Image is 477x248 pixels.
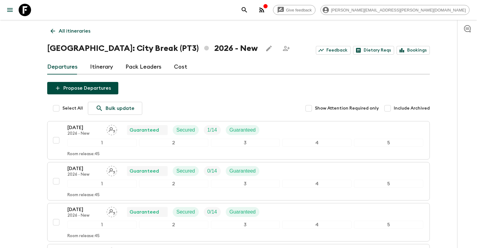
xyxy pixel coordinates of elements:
button: menu [4,4,16,16]
div: Secured [173,125,199,135]
button: Propose Departures [47,82,118,94]
p: Secured [176,126,195,134]
a: Feedback [316,46,351,55]
p: 2026 - New [67,172,102,177]
a: Departures [47,60,78,74]
div: 1 [67,139,137,147]
p: Guaranteed [229,208,256,216]
span: Show Attention Required only [315,105,379,111]
p: 1 / 14 [207,126,217,134]
div: 3 [211,221,280,229]
div: 5 [354,139,423,147]
div: 4 [282,221,352,229]
p: Room release: 45 [67,193,100,198]
p: 2026 - New [67,213,102,218]
button: [DATE]2026 - NewAssign pack leaderGuaranteedSecuredTrip FillGuaranteed12345Room release:45 [47,203,430,241]
div: 4 [282,139,352,147]
span: Assign pack leader [107,209,117,214]
span: Give feedback [283,8,315,12]
p: All itineraries [59,27,90,35]
div: 5 [354,221,423,229]
div: 3 [211,180,280,188]
div: 2 [139,139,208,147]
a: Itinerary [90,60,113,74]
p: Room release: 45 [67,152,100,157]
span: Select All [62,105,83,111]
a: Dietary Reqs [353,46,394,55]
p: Guaranteed [229,167,256,175]
span: Share this itinerary [280,42,293,55]
div: [PERSON_NAME][EMAIL_ADDRESS][PERSON_NAME][DOMAIN_NAME] [320,5,470,15]
h1: [GEOGRAPHIC_DATA]: City Break (PT3) 2026 - New [47,42,258,55]
p: 2026 - New [67,131,102,136]
p: Bulk update [106,105,134,112]
div: 4 [282,180,352,188]
div: 5 [354,180,423,188]
a: Give feedback [273,5,316,15]
div: Secured [173,207,199,217]
button: [DATE]2026 - NewAssign pack leaderGuaranteedSecuredTrip FillGuaranteed12345Room release:45 [47,162,430,201]
span: Assign pack leader [107,168,117,173]
p: Guaranteed [229,126,256,134]
a: Bulk update [88,102,142,115]
p: 0 / 14 [207,208,217,216]
div: Trip Fill [204,166,221,176]
div: Secured [173,166,199,176]
div: Trip Fill [204,125,221,135]
button: Edit this itinerary [263,42,275,55]
p: 0 / 14 [207,167,217,175]
a: Bookings [397,46,430,55]
span: [PERSON_NAME][EMAIL_ADDRESS][PERSON_NAME][DOMAIN_NAME] [328,8,469,12]
p: Room release: 45 [67,234,100,239]
p: Guaranteed [129,208,159,216]
p: Guaranteed [129,126,159,134]
button: [DATE]2026 - NewAssign pack leaderGuaranteedSecuredTrip FillGuaranteed12345Room release:45 [47,121,430,160]
p: [DATE] [67,165,102,172]
button: search adventures [238,4,251,16]
p: Secured [176,208,195,216]
div: 2 [139,221,208,229]
span: Include Archived [394,105,430,111]
a: All itineraries [47,25,94,37]
div: Trip Fill [204,207,221,217]
p: Guaranteed [129,167,159,175]
div: 3 [211,139,280,147]
p: [DATE] [67,206,102,213]
a: Cost [174,60,187,74]
a: Pack Leaders [125,60,161,74]
p: [DATE] [67,124,102,131]
div: 1 [67,221,137,229]
div: 2 [139,180,208,188]
p: Secured [176,167,195,175]
span: Assign pack leader [107,127,117,132]
div: 1 [67,180,137,188]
